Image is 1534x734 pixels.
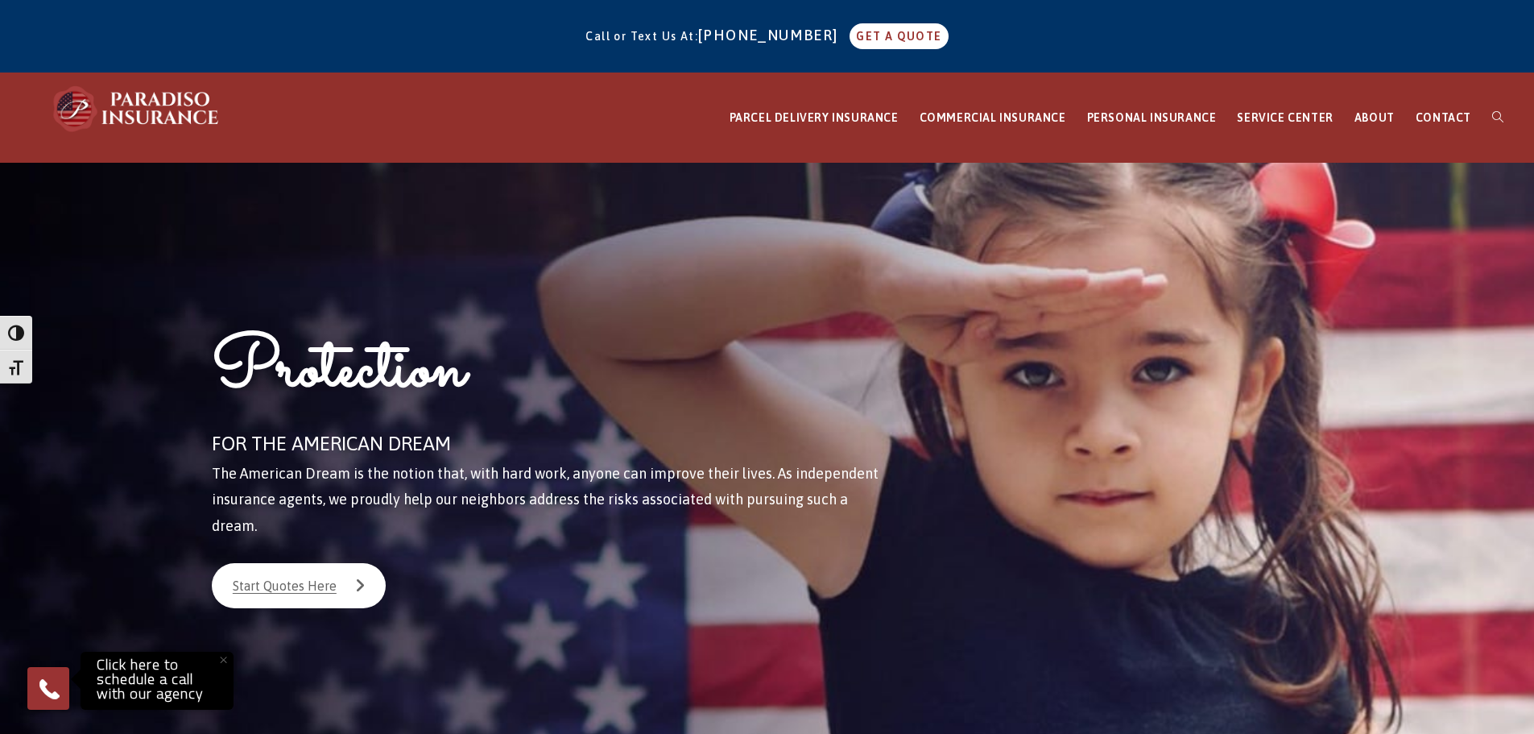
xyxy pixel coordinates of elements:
span: ABOUT [1354,111,1395,124]
span: Call or Text Us At: [585,30,698,43]
span: PERSONAL INSURANCE [1087,111,1217,124]
p: Click here to schedule a call with our agency [85,656,229,706]
a: PERSONAL INSURANCE [1077,73,1227,163]
span: CONTACT [1416,111,1471,124]
img: Phone icon [36,676,62,702]
a: CONTACT [1405,73,1482,163]
h1: Protection [212,324,886,426]
span: The American Dream is the notion that, with hard work, anyone can improve their lives. As indepen... [212,465,879,534]
button: Close [205,642,241,678]
a: ABOUT [1344,73,1405,163]
span: PARCEL DELIVERY INSURANCE [730,111,899,124]
a: SERVICE CENTER [1226,73,1343,163]
span: SERVICE CENTER [1237,111,1333,124]
a: [PHONE_NUMBER] [698,27,846,44]
a: GET A QUOTE [850,23,948,49]
span: FOR THE AMERICAN DREAM [212,433,451,454]
a: PARCEL DELIVERY INSURANCE [719,73,909,163]
a: COMMERCIAL INSURANCE [909,73,1077,163]
span: COMMERCIAL INSURANCE [920,111,1066,124]
a: Start Quotes Here [212,563,386,608]
img: Paradiso Insurance [48,85,225,133]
